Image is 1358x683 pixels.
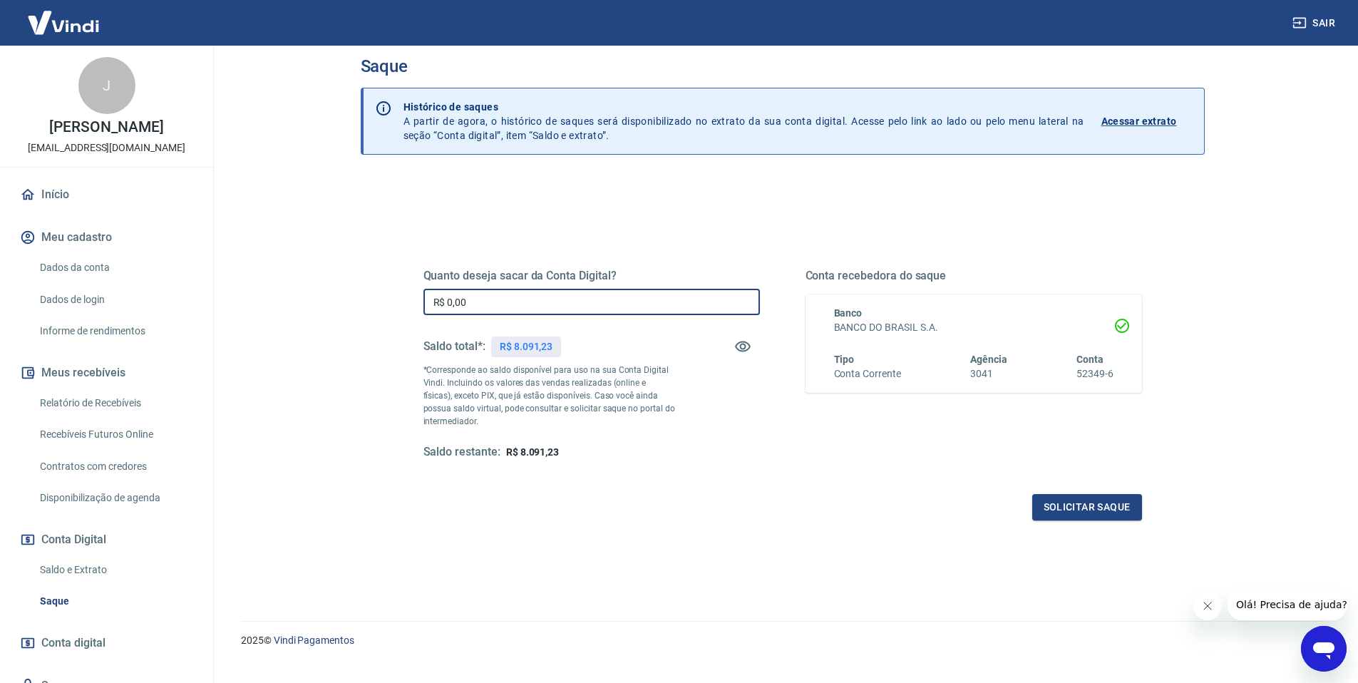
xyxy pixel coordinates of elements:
h5: Saldo total*: [423,339,485,354]
a: Disponibilização de agenda [34,483,196,513]
p: *Corresponde ao saldo disponível para uso na sua Conta Digital Vindi. Incluindo os valores das ve... [423,364,676,428]
a: Dados de login [34,285,196,314]
p: [EMAIL_ADDRESS][DOMAIN_NAME] [28,140,185,155]
a: Recebíveis Futuros Online [34,420,196,449]
a: Vindi Pagamentos [274,635,354,646]
h6: 3041 [970,366,1007,381]
h6: BANCO DO BRASIL S.A. [834,320,1113,335]
span: Conta [1076,354,1104,365]
iframe: Mensagem da empresa [1228,589,1347,620]
h5: Quanto deseja sacar da Conta Digital? [423,269,760,283]
a: Contratos com credores [34,452,196,481]
img: Vindi [17,1,110,44]
button: Sair [1290,10,1341,36]
button: Meus recebíveis [17,357,196,389]
a: Saldo e Extrato [34,555,196,585]
span: Olá! Precisa de ajuda? [9,10,120,21]
p: A partir de agora, o histórico de saques será disponibilizado no extrato da sua conta digital. Ac... [403,100,1084,143]
a: Início [17,179,196,210]
iframe: Botão para abrir a janela de mensagens [1301,626,1347,672]
p: 2025 © [241,633,1324,648]
h3: Saque [361,56,1205,76]
a: Informe de rendimentos [34,317,196,346]
button: Meu cadastro [17,222,196,253]
a: Relatório de Recebíveis [34,389,196,418]
span: R$ 8.091,23 [506,446,559,458]
span: Tipo [834,354,855,365]
span: Conta digital [41,633,106,653]
span: Banco [834,307,863,319]
a: Acessar extrato [1101,100,1193,143]
h6: 52349-6 [1076,366,1113,381]
a: Conta digital [17,627,196,659]
div: J [78,57,135,114]
h5: Conta recebedora do saque [806,269,1142,283]
h6: Conta Corrente [834,366,901,381]
iframe: Fechar mensagem [1193,592,1222,620]
p: Histórico de saques [403,100,1084,114]
p: [PERSON_NAME] [49,120,163,135]
p: R$ 8.091,23 [500,339,552,354]
a: Saque [34,587,196,616]
h5: Saldo restante: [423,445,500,460]
button: Solicitar saque [1032,494,1142,520]
button: Conta Digital [17,524,196,555]
span: Agência [970,354,1007,365]
p: Acessar extrato [1101,114,1177,128]
a: Dados da conta [34,253,196,282]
